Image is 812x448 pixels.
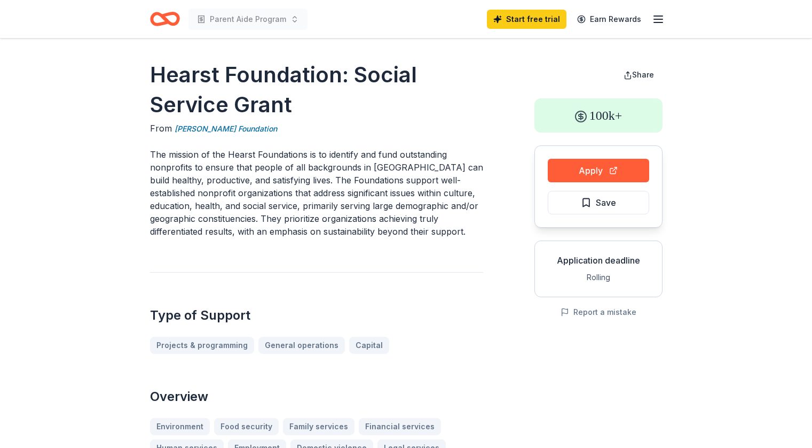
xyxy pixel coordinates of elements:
a: [PERSON_NAME] Foundation [175,122,277,135]
a: Start free trial [487,10,566,29]
a: General operations [258,337,345,354]
h2: Type of Support [150,307,483,324]
span: Share [632,70,654,79]
h2: Overview [150,388,483,405]
button: Save [548,191,649,214]
div: From [150,122,483,135]
div: Application deadline [543,254,653,267]
button: Share [615,64,663,86]
a: Earn Rewards [571,10,648,29]
a: Home [150,6,180,32]
div: Rolling [543,271,653,284]
button: Report a mistake [561,306,636,319]
a: Projects & programming [150,337,254,354]
div: 100k+ [534,98,663,133]
button: Apply [548,159,649,182]
span: Parent Aide Program [210,13,286,26]
p: The mission of the Hearst Foundations is to identify and fund outstanding nonprofits to ensure th... [150,148,483,238]
h1: Hearst Foundation: Social Service Grant [150,60,483,120]
button: Parent Aide Program [188,9,308,30]
span: Save [596,196,616,210]
a: Capital [349,337,389,354]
